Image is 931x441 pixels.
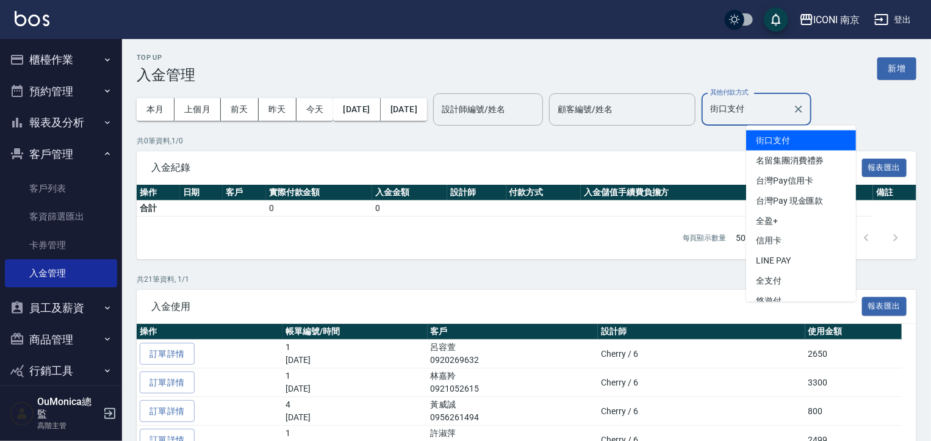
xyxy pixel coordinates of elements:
[805,324,902,340] th: 使用金額
[794,7,865,32] button: ICONI 南京
[333,98,380,121] button: [DATE]
[805,340,902,368] td: 2650
[259,98,297,121] button: 昨天
[381,98,427,121] button: [DATE]
[282,340,427,368] td: 1
[180,185,223,201] th: 日期
[174,98,221,121] button: 上個月
[5,76,117,107] button: 預約管理
[37,396,99,420] h5: OuMonica總監
[5,44,117,76] button: 櫃檯作業
[137,274,916,285] p: 共 21 筆資料, 1 / 1
[805,368,902,397] td: 3300
[862,297,907,316] button: 報表匯出
[140,343,195,365] a: 訂單詳情
[877,57,916,80] button: 新增
[805,397,902,426] td: 800
[598,324,805,340] th: 設計師
[746,171,856,191] span: 台灣Pay信用卡
[282,324,427,340] th: 帳單編號/時間
[447,185,506,201] th: 設計師
[746,191,856,211] span: 台灣Pay 現金匯款
[5,355,117,387] button: 行銷工具
[266,201,373,217] td: 0
[137,66,195,84] h3: 入金管理
[221,98,259,121] button: 前天
[282,397,427,426] td: 4
[372,201,447,217] td: 0
[598,397,805,426] td: Cherry / 6
[5,107,117,138] button: 報表及分析
[10,401,34,426] img: Person
[5,292,117,324] button: 員工及薪資
[862,161,907,173] a: 報表匯出
[431,354,595,367] p: 0920269632
[137,54,195,62] h2: Top Up
[286,382,424,395] p: [DATE]
[5,203,117,231] a: 客資篩選匯出
[428,368,598,397] td: 林嘉羚
[137,135,916,146] p: 共 0 筆資料, 1 / 0
[137,185,180,201] th: 操作
[746,271,856,292] span: 全支付
[140,400,195,423] a: 訂單詳情
[140,371,195,394] a: 訂單詳情
[746,292,856,312] span: 悠遊付
[151,301,862,313] span: 入金使用
[428,397,598,426] td: 黃威誠
[746,211,856,231] span: 全盈+
[710,88,749,97] label: 其他付款方式
[5,259,117,287] a: 入金管理
[372,185,447,201] th: 入金金額
[814,12,860,27] div: ICONI 南京
[764,7,788,32] button: save
[877,62,916,74] a: 新增
[15,11,49,26] img: Logo
[286,354,424,367] p: [DATE]
[5,231,117,259] a: 卡券管理
[5,138,117,170] button: 客戶管理
[266,185,373,201] th: 實際付款金額
[862,300,907,312] a: 報表匯出
[731,221,761,254] div: 50
[297,98,334,121] button: 今天
[428,340,598,368] td: 呂容萱
[790,101,807,118] button: Clear
[37,420,99,431] p: 高階主管
[598,368,805,397] td: Cherry / 6
[137,98,174,121] button: 本月
[5,324,117,356] button: 商品管理
[506,185,581,201] th: 付款方式
[223,185,266,201] th: 客戶
[431,411,595,424] p: 0956261494
[746,231,856,251] span: 信用卡
[598,340,805,368] td: Cherry / 6
[862,159,907,177] button: 報表匯出
[581,185,751,201] th: 入金儲值手續費負擔方
[137,324,282,340] th: 操作
[286,411,424,424] p: [DATE]
[5,174,117,203] a: 客戶列表
[428,324,598,340] th: 客戶
[869,9,916,31] button: 登出
[137,201,223,217] td: 合計
[431,382,595,395] p: 0921052615
[746,131,856,151] span: 街口支付
[746,251,856,271] span: LINE PAY
[683,232,727,243] p: 每頁顯示數量
[873,185,916,201] th: 備註
[282,368,427,397] td: 1
[746,151,856,171] span: 名留集團消費禮券
[151,162,862,174] span: 入金紀錄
